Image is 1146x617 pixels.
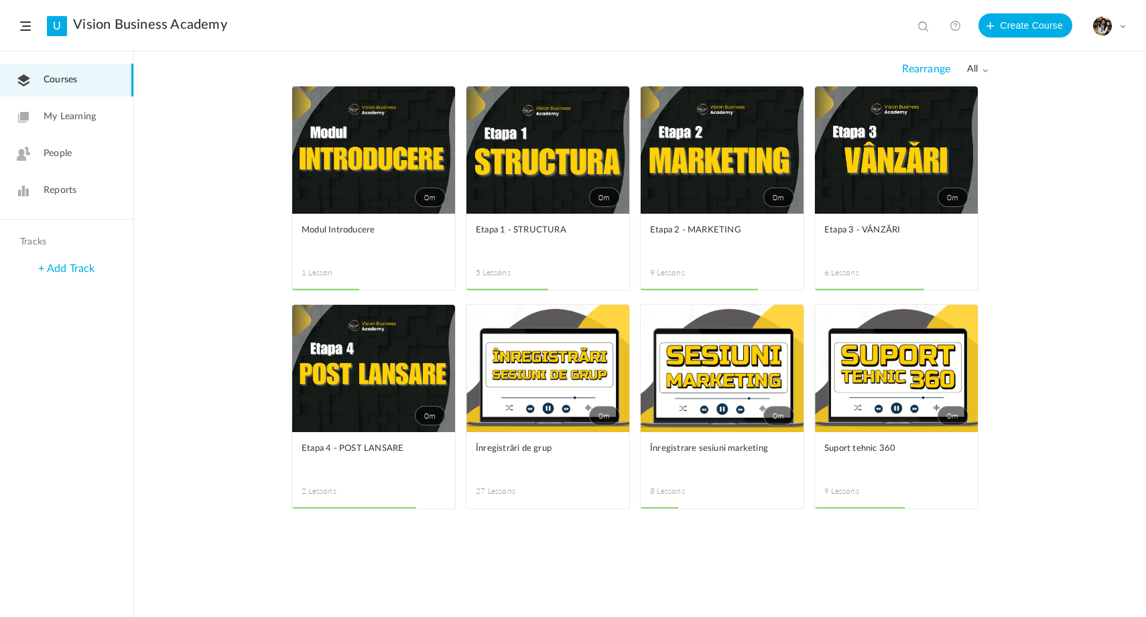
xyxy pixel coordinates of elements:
a: Vision Business Academy [73,17,227,33]
span: Etapa 4 - POST LANSARE [302,441,426,456]
span: 8 Lessons [650,485,722,497]
span: 0m [938,188,968,207]
span: Înregistrări de grup [476,441,600,456]
span: Etapa 2 - MARKETING [650,223,774,238]
a: Înregistrări de grup [476,441,620,472]
span: 6 Lessons [824,267,897,279]
span: Etapa 1 - STRUCTURA [476,223,600,238]
span: Modul Introducere [302,223,426,238]
span: 9 Lessons [650,267,722,279]
a: 0m [815,86,978,214]
button: Create Course [978,13,1072,38]
a: 0m [641,305,804,432]
a: Înregistrare sesiuni marketing [650,441,794,472]
span: People [44,147,72,161]
a: + Add Track [38,263,94,274]
a: 0m [466,305,629,432]
a: Etapa 4 - POST LANSARE [302,441,446,472]
span: 0m [415,406,446,425]
span: Reports [44,184,76,198]
span: 0m [589,406,620,425]
a: 0m [641,86,804,214]
span: 0m [415,188,446,207]
a: Etapa 1 - STRUCTURA [476,223,620,253]
span: 5 Lessons [476,267,548,279]
a: Modul Introducere [302,223,446,253]
a: U [47,16,67,36]
a: Etapa 3 - VÂNZĂRI [824,223,968,253]
span: 1 Lesson [302,267,374,279]
span: Rearrange [902,63,950,76]
a: 0m [292,305,455,432]
span: My Learning [44,110,96,124]
span: Suport tehnic 360 [824,441,948,456]
a: 0m [466,86,629,214]
a: 0m [292,86,455,214]
span: 2 Lessons [302,485,374,497]
img: tempimagehs7pti.png [1093,17,1112,36]
span: Înregistrare sesiuni marketing [650,441,774,456]
span: 9 Lessons [824,485,897,497]
a: Etapa 2 - MARKETING [650,223,794,253]
h4: Tracks [20,236,110,248]
span: 0m [763,406,794,425]
span: Courses [44,73,77,87]
span: Etapa 3 - VÂNZĂRI [824,223,948,238]
a: Suport tehnic 360 [824,441,968,472]
span: 27 Lessons [476,485,548,497]
span: 0m [589,188,620,207]
span: 0m [938,406,968,425]
span: all [967,64,989,75]
span: 0m [763,188,794,207]
a: 0m [815,305,978,432]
